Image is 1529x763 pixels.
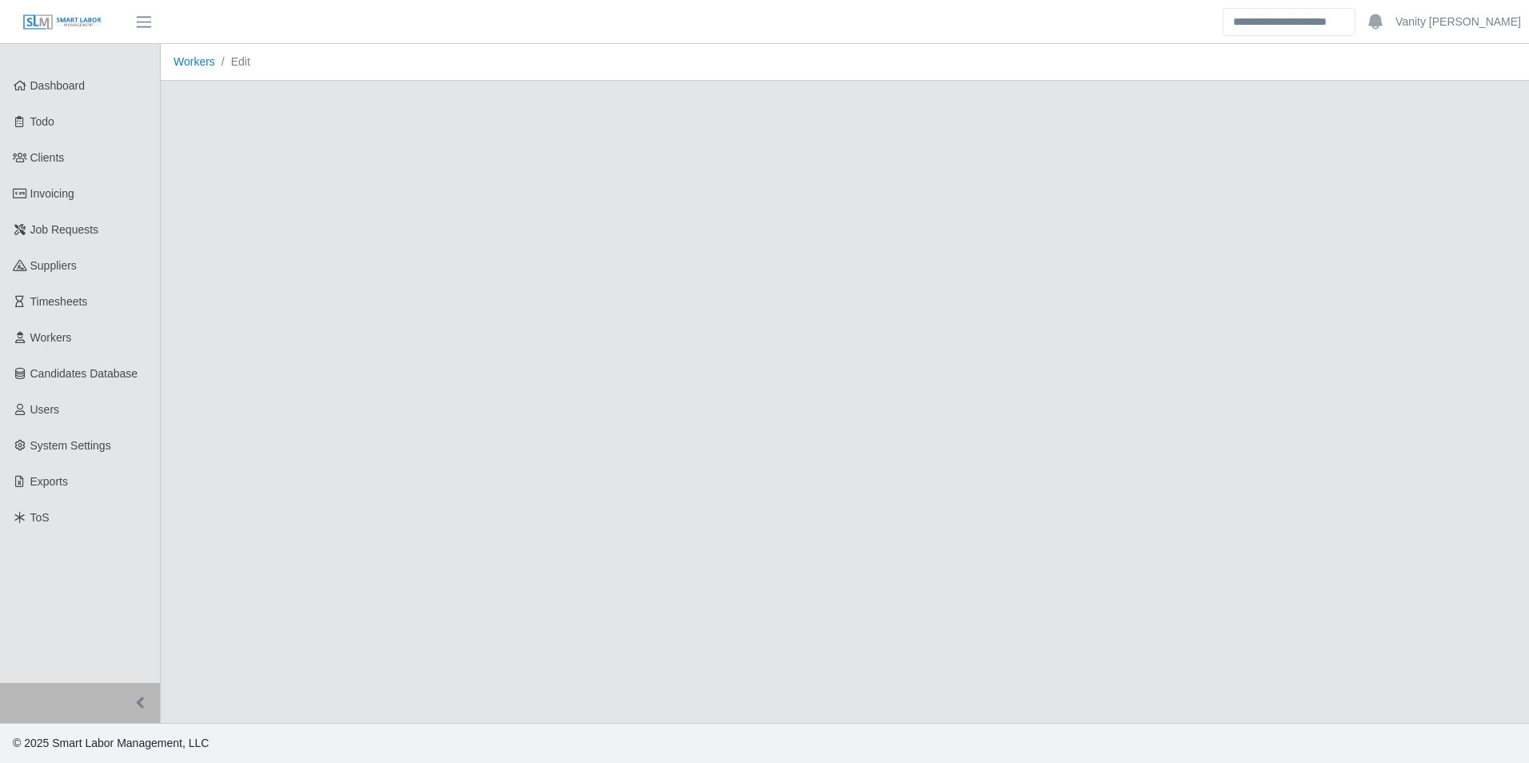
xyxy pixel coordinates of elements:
[30,151,65,164] span: Clients
[174,55,215,68] a: Workers
[30,115,54,128] span: Todo
[30,403,60,416] span: Users
[30,511,50,524] span: ToS
[30,439,111,452] span: System Settings
[30,331,72,344] span: Workers
[30,367,138,380] span: Candidates Database
[13,737,209,749] span: © 2025 Smart Labor Management, LLC
[215,54,250,70] li: Edit
[30,259,77,272] span: Suppliers
[1395,14,1521,30] a: Vanity [PERSON_NAME]
[30,187,74,200] span: Invoicing
[30,79,86,92] span: Dashboard
[30,475,68,488] span: Exports
[1223,8,1355,36] input: Search
[22,14,102,31] img: SLM Logo
[30,223,99,236] span: Job Requests
[30,295,88,308] span: Timesheets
